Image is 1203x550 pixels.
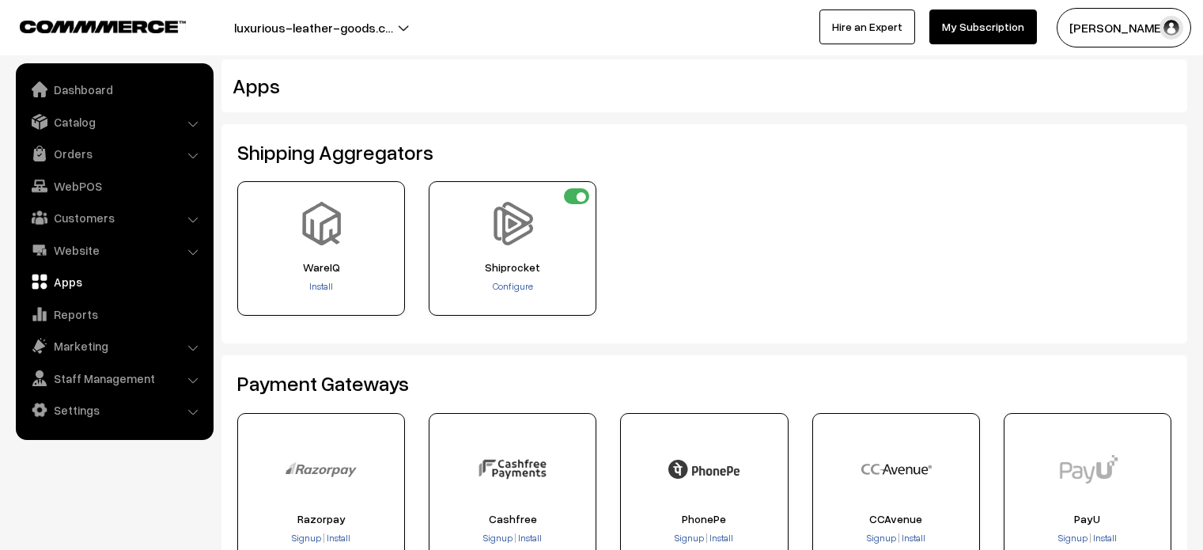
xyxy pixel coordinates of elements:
[434,531,591,547] div: |
[1052,434,1123,505] img: PayU
[327,532,350,544] span: Install
[708,532,733,544] a: Install
[818,513,974,525] span: CCAvenue
[818,531,974,547] div: |
[20,16,158,35] a: COMMMERCE
[237,371,1171,396] h2: Payment Gateways
[243,531,399,547] div: |
[491,202,535,245] img: Shiprocket
[493,280,533,292] a: Configure
[1009,531,1166,547] div: |
[434,513,591,525] span: Cashfree
[20,267,208,296] a: Apps
[709,532,733,544] span: Install
[861,434,932,505] img: CCAvenue
[286,434,357,505] img: Razorpay
[483,532,514,544] a: Signup
[900,532,925,544] a: Install
[819,9,915,44] a: Hire an Expert
[1093,532,1117,544] span: Install
[902,532,925,544] span: Install
[20,21,186,32] img: COMMMERCE
[626,513,782,525] span: PhonePe
[20,203,208,232] a: Customers
[20,172,208,200] a: WebPOS
[20,364,208,393] a: Staff Management
[179,8,448,47] button: luxurious-leather-goods.c…
[20,75,208,104] a: Dashboard
[1057,8,1191,47] button: [PERSON_NAME]
[1058,532,1089,544] a: Signup
[20,332,208,360] a: Marketing
[929,9,1037,44] a: My Subscription
[668,434,740,505] img: PhonePe
[243,513,399,525] span: Razorpay
[434,261,591,274] span: Shiprocket
[20,300,208,328] a: Reports
[1159,16,1183,40] img: user
[867,532,898,544] a: Signup
[20,236,208,264] a: Website
[20,396,208,424] a: Settings
[477,434,548,505] img: Cashfree
[20,139,208,168] a: Orders
[626,531,782,547] div: |
[20,108,208,136] a: Catalog
[300,202,343,245] img: WareIQ
[1091,532,1117,544] a: Install
[867,532,896,544] span: Signup
[233,74,1015,98] h2: Apps
[518,532,542,544] span: Install
[483,532,513,544] span: Signup
[675,532,706,544] a: Signup
[1058,532,1088,544] span: Signup
[292,532,321,544] span: Signup
[1009,513,1166,525] span: PayU
[675,532,704,544] span: Signup
[237,140,1171,165] h2: Shipping Aggregators
[243,261,399,274] span: WareIQ
[309,280,333,292] a: Install
[325,532,350,544] a: Install
[516,532,542,544] a: Install
[292,532,323,544] a: Signup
